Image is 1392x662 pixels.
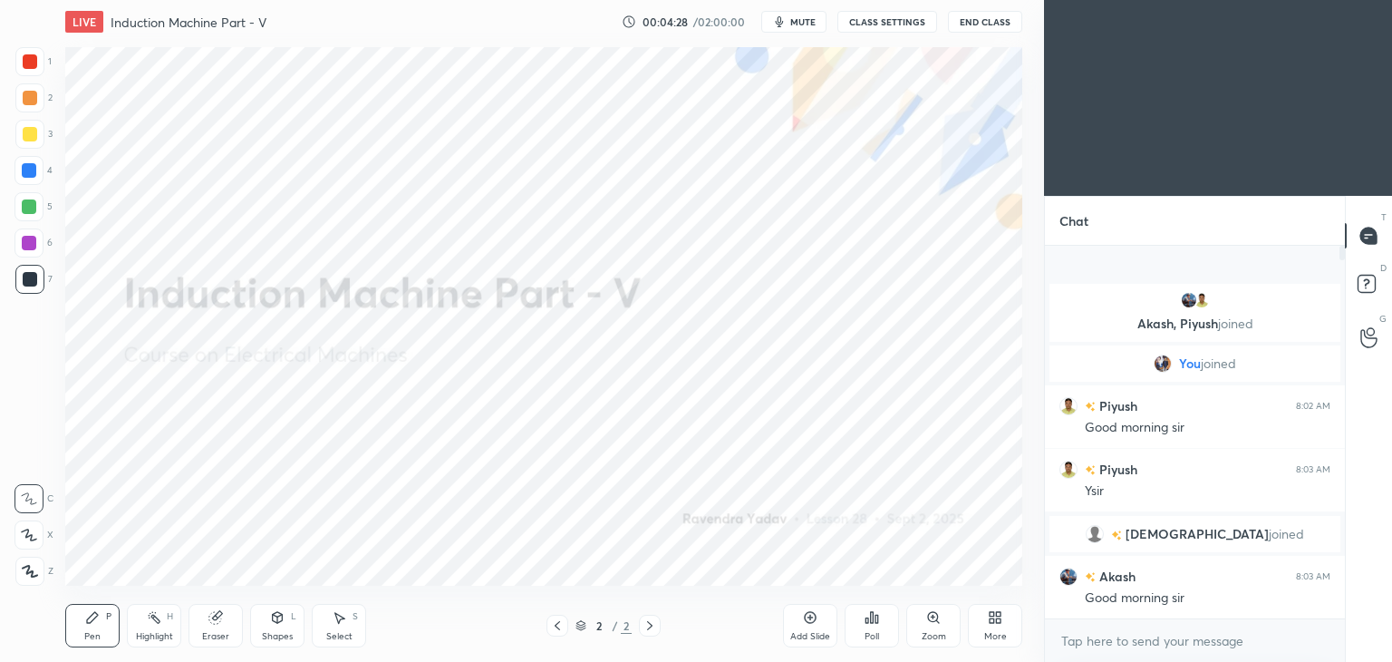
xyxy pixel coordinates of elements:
[353,612,358,621] div: S
[167,612,173,621] div: H
[326,632,353,641] div: Select
[15,265,53,294] div: 7
[865,632,879,641] div: Poll
[1060,316,1329,331] p: Akash, Piyush
[1059,397,1078,415] img: 6499c9f0efa54173aa28340051e62cb0.jpg
[15,83,53,112] div: 2
[1111,531,1122,540] img: no-rating-badge.077c3623.svg
[14,156,53,185] div: 4
[1380,261,1387,275] p: D
[1180,291,1198,309] img: d1eca11627db435fa99b97f22aa05bd6.jpg
[1085,589,1330,608] div: Good morning sir
[922,632,946,641] div: Zoom
[15,557,53,586] div: Z
[1085,572,1096,582] img: no-rating-badge.077c3623.svg
[1296,464,1330,475] div: 8:03 AM
[1296,571,1330,582] div: 8:03 AM
[1269,527,1304,541] span: joined
[1059,568,1078,586] img: d1eca11627db435fa99b97f22aa05bd6.jpg
[1154,355,1172,373] img: fecdb386181f4cf2bff1f15027e2290c.jpg
[14,192,53,221] div: 5
[612,620,617,631] div: /
[136,632,173,641] div: Highlight
[14,521,53,550] div: X
[291,612,296,621] div: L
[590,620,608,631] div: 2
[837,11,937,33] button: CLASS SETTINGS
[1126,527,1269,541] span: [DEMOGRAPHIC_DATA]
[202,632,229,641] div: Eraser
[790,632,830,641] div: Add Slide
[1218,315,1253,332] span: joined
[1059,461,1078,479] img: 6499c9f0efa54173aa28340051e62cb0.jpg
[1379,312,1387,326] p: G
[84,632,101,641] div: Pen
[1193,291,1211,309] img: 6499c9f0efa54173aa28340051e62cb0.jpg
[1096,396,1137,415] h6: Piyush
[1045,197,1103,245] p: Chat
[761,11,826,33] button: mute
[65,11,103,33] div: LIVE
[14,484,53,513] div: C
[1085,465,1096,475] img: no-rating-badge.077c3623.svg
[1085,482,1330,501] div: Ysir
[1296,401,1330,412] div: 8:02 AM
[262,632,293,641] div: Shapes
[790,15,816,28] span: mute
[1096,567,1136,586] h6: Akash
[1045,280,1345,619] div: grid
[106,612,111,621] div: P
[15,120,53,149] div: 3
[1201,356,1236,371] span: joined
[621,618,632,634] div: 2
[111,14,266,31] h4: Induction Machine Part - V
[1179,356,1201,371] span: You
[1086,525,1104,543] img: default.png
[984,632,1007,641] div: More
[1381,210,1387,224] p: T
[1096,460,1137,479] h6: Piyush
[1085,402,1096,412] img: no-rating-badge.077c3623.svg
[14,229,53,258] div: 6
[948,11,1022,33] button: End Class
[1085,419,1330,437] div: Good morning sir
[15,47,52,76] div: 1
